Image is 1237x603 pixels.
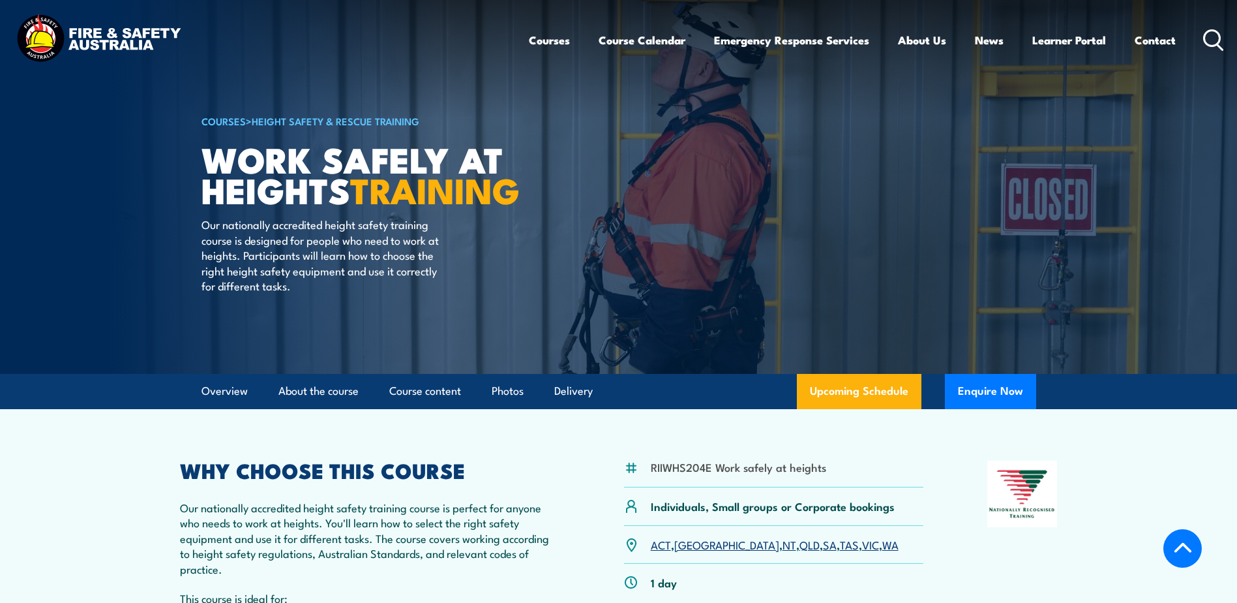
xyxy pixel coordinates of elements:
a: Learner Portal [1032,23,1106,57]
h6: > [201,113,524,129]
h2: WHY CHOOSE THIS COURSE [180,461,561,479]
a: Course Calendar [599,23,685,57]
img: Nationally Recognised Training logo. [987,461,1058,527]
a: Emergency Response Services [714,23,869,57]
a: Photos [492,374,524,409]
a: Contact [1135,23,1176,57]
a: News [975,23,1004,57]
a: SA [823,536,837,552]
a: Height Safety & Rescue Training [252,114,419,128]
a: Delivery [554,374,593,409]
a: TAS [840,536,859,552]
a: Overview [201,374,248,409]
p: , , , , , , , [651,537,899,552]
h1: Work Safely at Heights [201,144,524,204]
p: 1 day [651,575,677,590]
p: Individuals, Small groups or Corporate bookings [651,499,895,514]
a: About the course [278,374,359,409]
a: NT [782,536,796,552]
strong: TRAINING [350,162,520,216]
p: Our nationally accredited height safety training course is designed for people who need to work a... [201,217,440,293]
a: COURSES [201,114,246,128]
a: WA [882,536,899,552]
a: Upcoming Schedule [797,374,921,409]
a: Course content [389,374,461,409]
a: ACT [651,536,671,552]
a: About Us [898,23,946,57]
a: Courses [529,23,570,57]
p: Our nationally accredited height safety training course is perfect for anyone who needs to work a... [180,500,561,576]
li: RIIWHS204E Work safely at heights [651,459,826,474]
button: Enquire Now [945,374,1036,409]
a: [GEOGRAPHIC_DATA] [674,536,779,552]
a: QLD [799,536,820,552]
a: VIC [862,536,879,552]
